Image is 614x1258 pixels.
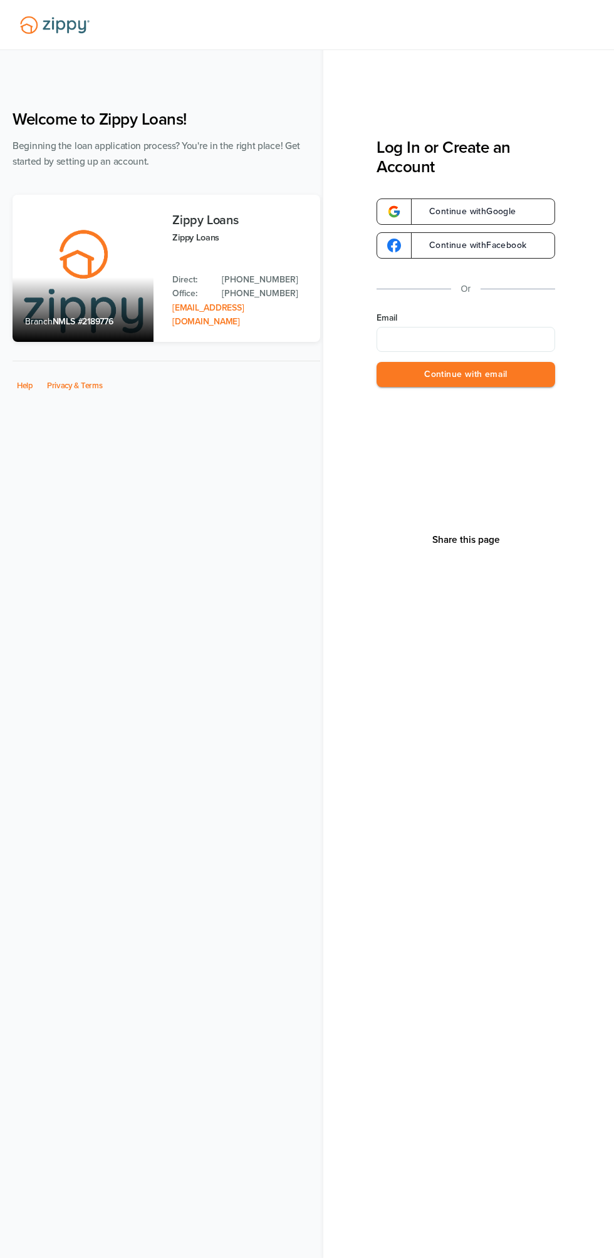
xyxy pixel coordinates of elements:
a: google-logoContinue withGoogle [377,198,555,225]
a: Direct Phone: 512-975-2947 [222,273,308,287]
img: google-logo [387,239,401,252]
h3: Zippy Loans [172,214,308,227]
span: Branch [25,316,53,327]
a: google-logoContinue withFacebook [377,232,555,259]
button: Continue with email [377,362,555,388]
p: Direct: [172,273,209,287]
span: Continue with Google [417,207,516,216]
input: Email Address [377,327,555,352]
span: Continue with Facebook [417,241,526,250]
h3: Log In or Create an Account [377,138,555,177]
span: NMLS #2189776 [53,316,113,327]
button: Share This Page [429,534,504,546]
label: Email [377,312,555,324]
p: Zippy Loans [172,230,308,245]
p: Or [461,281,471,297]
h1: Welcome to Zippy Loans! [13,110,320,129]
img: Lender Logo [13,11,97,39]
p: Office: [172,287,209,301]
img: google-logo [387,205,401,219]
a: Email Address: zippyguide@zippymh.com [172,302,244,327]
span: Beginning the loan application process? You're in the right place! Get started by setting up an a... [13,140,300,167]
a: Help [17,381,33,391]
a: Privacy & Terms [47,381,103,391]
a: Office Phone: 512-975-2947 [222,287,308,301]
